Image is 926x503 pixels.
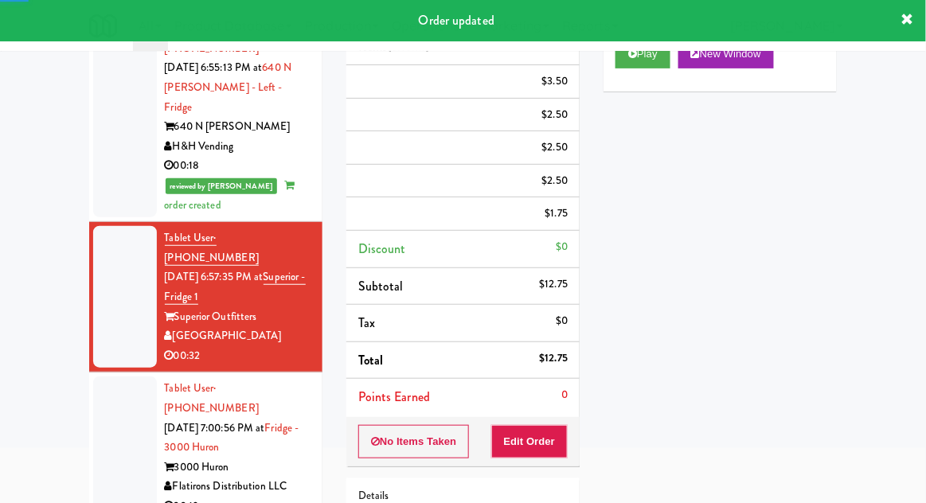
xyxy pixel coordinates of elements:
[165,156,311,176] div: 00:18
[542,105,568,125] div: $2.50
[491,425,568,458] button: Edit Order
[165,420,265,435] span: [DATE] 7:00:56 PM at
[165,346,311,366] div: 00:32
[165,230,259,265] span: · [PHONE_NUMBER]
[556,237,568,257] div: $0
[165,60,263,75] span: [DATE] 6:55:13 PM at
[165,137,311,157] div: H&H Vending
[165,458,311,478] div: 3000 Huron
[89,222,322,372] li: Tablet User· [PHONE_NUMBER][DATE] 6:57:35 PM atSuperior - Fridge 1Superior Outfitters[GEOGRAPHIC_...
[358,37,430,56] span: Items
[165,269,264,284] span: [DATE] 6:57:35 PM at
[556,311,568,331] div: $0
[419,11,494,29] span: Order updated
[165,177,295,213] span: order created
[165,326,311,346] div: [GEOGRAPHIC_DATA]
[165,380,259,415] a: Tablet User· [PHONE_NUMBER]
[540,349,568,368] div: $12.75
[165,21,259,56] span: · [PHONE_NUMBER]
[540,275,568,294] div: $12.75
[165,21,259,56] a: Tablet User· [PHONE_NUMBER]
[165,230,259,266] a: Tablet User· [PHONE_NUMBER]
[165,380,259,415] span: · [PHONE_NUMBER]
[542,171,568,191] div: $2.50
[165,477,311,497] div: Flatirons Distribution LLC
[542,72,568,92] div: $3.50
[542,138,568,158] div: $2.50
[387,37,430,56] span: (5 )
[398,37,427,56] ng-pluralize: items
[545,204,568,224] div: $1.75
[615,40,670,68] button: Play
[358,240,406,258] span: Discount
[358,351,384,369] span: Total
[358,277,404,295] span: Subtotal
[358,314,375,332] span: Tax
[358,388,430,406] span: Points Earned
[165,60,292,114] a: 640 N [PERSON_NAME] - Left - Fridge
[165,117,311,137] div: 640 N [PERSON_NAME]
[561,385,568,405] div: 0
[678,40,774,68] button: New Window
[89,13,322,222] li: Tablet User· [PHONE_NUMBER][DATE] 6:55:13 PM at640 N [PERSON_NAME] - Left - Fridge640 N [PERSON_N...
[165,307,311,327] div: Superior Outfitters
[166,178,278,194] span: reviewed by [PERSON_NAME]
[358,425,470,458] button: No Items Taken
[165,269,306,305] a: Superior - Fridge 1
